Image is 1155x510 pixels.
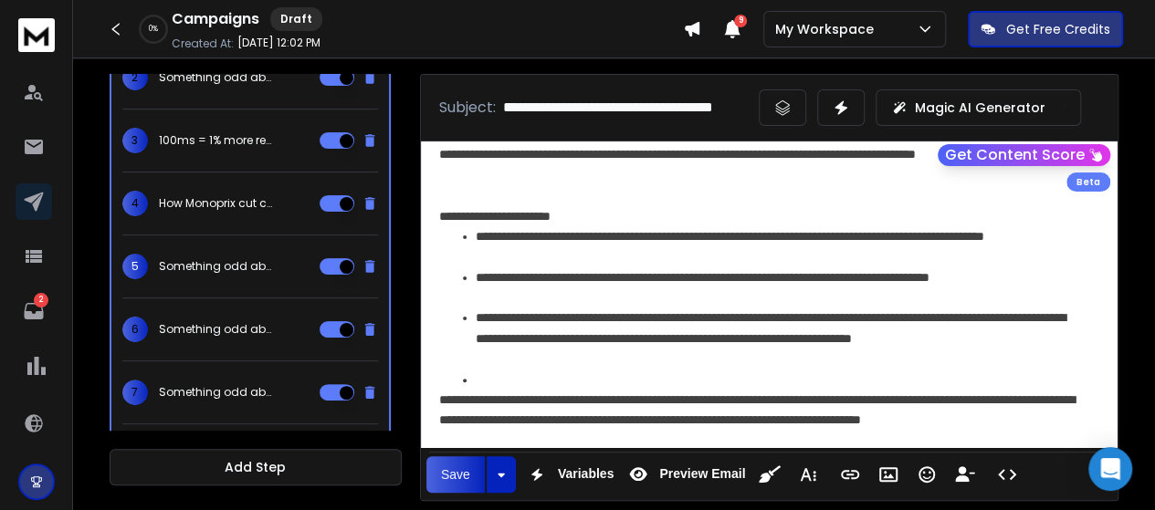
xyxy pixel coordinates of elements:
[1006,20,1110,38] p: Get Free Credits
[16,293,52,329] a: 2
[110,449,402,485] button: Add Step
[122,380,148,405] span: 7
[439,97,496,119] p: Subject:
[149,24,158,35] p: 0 %
[968,11,1123,47] button: Get Free Credits
[159,133,276,148] p: 100ms = 1% more revenue for {{companyName}}
[34,293,48,307] p: 2
[752,456,787,493] button: Clean HTML
[159,196,276,211] p: How Monoprix cut checkout latency 76%
[18,18,55,52] img: logo
[122,128,148,153] span: 3
[520,456,618,493] button: Variables
[1066,172,1110,192] div: Beta
[938,144,1110,166] button: Get Content Score
[270,7,322,31] div: Draft
[122,317,148,342] span: 6
[909,456,944,493] button: Emoticons
[990,456,1024,493] button: Code View
[1088,447,1132,491] div: Open Intercom Messenger
[621,456,749,493] button: Preview Email
[159,70,276,85] p: Something odd about your checkout flow
[426,456,485,493] button: Save
[915,99,1045,117] p: Magic AI Generator
[122,65,148,90] span: 2
[948,456,982,493] button: Insert Unsubscribe Link
[172,8,259,30] h1: Campaigns
[871,456,906,493] button: Insert Image (Ctrl+P)
[734,15,747,27] span: 9
[791,456,825,493] button: More Text
[172,36,234,51] p: Created At:
[656,466,749,482] span: Preview Email
[122,191,148,216] span: 4
[237,36,320,50] p: [DATE] 12:02 PM
[159,259,276,274] p: Something odd about your checkout flow
[775,20,881,38] p: My Workspace
[833,456,867,493] button: Insert Link (Ctrl+K)
[159,322,276,337] p: Something odd about your checkout flow
[876,89,1081,126] button: Magic AI Generator
[122,254,148,279] span: 5
[159,385,276,400] p: Something odd about your checkout flow
[554,466,618,482] span: Variables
